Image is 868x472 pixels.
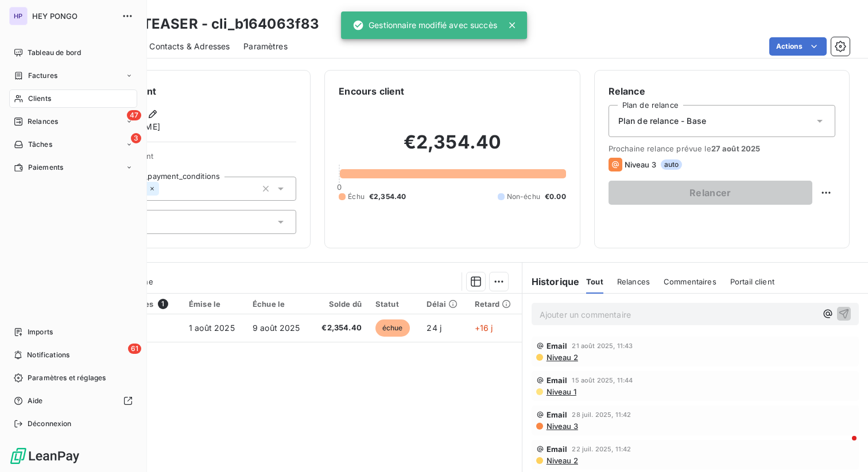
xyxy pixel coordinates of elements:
span: Commentaires [664,277,716,286]
span: Niveau 3 [545,422,578,431]
span: €0.00 [545,192,566,202]
button: Relancer [609,181,812,205]
span: 15 août 2025, 11:44 [572,377,633,384]
span: Propriétés Client [92,151,296,167]
h6: Encours client [339,84,404,98]
span: Email [547,341,568,350]
iframe: Intercom live chat [829,433,857,461]
span: 1 août 2025 [189,323,235,333]
span: 61 [128,344,141,354]
span: Niveau 1 [545,387,576,396]
img: Logo LeanPay [9,447,80,465]
span: Échu [348,192,365,202]
div: HP [9,7,28,25]
span: Notifications [27,350,69,360]
input: Ajouter une valeur [159,184,168,194]
span: Contacts & Adresses [149,41,230,52]
span: €2,354.40 [369,192,406,202]
span: 1 [158,299,168,309]
h6: Informations client [69,84,296,98]
span: Plan de relance - Base [618,115,706,127]
span: 24 j [427,323,441,333]
a: Aide [9,392,137,410]
div: Retard [475,299,515,309]
div: Échue le [253,299,304,309]
span: 9 août 2025 [253,323,300,333]
a: Tableau de bord [9,44,137,62]
span: Portail client [730,277,774,286]
span: Tâches [28,139,52,150]
span: Aide [28,396,43,406]
span: auto [661,159,683,170]
span: +16 j [475,323,493,333]
span: 28 juil. 2025, 11:42 [572,411,631,418]
div: Solde dû [318,299,362,309]
span: Email [547,444,568,454]
span: Niveau 3 [625,160,656,169]
h6: Relance [609,84,835,98]
span: Prochaine relance prévue le [609,144,835,153]
div: Gestionnaire modifié avec succès [352,15,497,36]
span: Paramètres et réglages [28,373,106,383]
span: 47 [127,110,141,120]
span: 3 [131,133,141,143]
span: Email [547,376,568,385]
span: Non-échu [507,192,540,202]
div: Délai [427,299,460,309]
span: Clients [28,93,51,104]
span: Paiements [28,162,63,173]
a: Paramètres et réglages [9,369,137,387]
a: Paiements [9,158,137,177]
span: Tout [586,277,603,286]
span: 21 août 2025, 11:43 [572,342,633,349]
span: Déconnexion [28,419,72,429]
h2: €2,354.40 [339,131,565,165]
span: Niveau 2 [545,353,578,362]
span: Factures [28,71,57,81]
div: Statut [375,299,413,309]
span: Tableau de bord [28,48,81,58]
span: Relances [28,116,58,127]
span: 22 juil. 2025, 11:42 [572,446,631,453]
a: 47Relances [9,112,137,131]
span: Relances [617,277,650,286]
a: 3Tâches [9,135,137,154]
a: Imports [9,323,137,341]
span: Imports [28,327,53,337]
span: HEY PONGO [32,11,115,21]
div: Émise le [189,299,239,309]
h6: Historique [522,275,580,288]
span: Paramètres [243,41,288,52]
span: 0 [337,182,342,192]
a: Factures [9,67,137,85]
span: échue [375,319,410,337]
span: 27 août 2025 [711,144,761,153]
a: Clients [9,89,137,108]
span: Niveau 2 [545,456,578,465]
span: €2,354.40 [318,322,362,334]
span: Email [547,410,568,419]
button: Actions [769,37,827,56]
h3: PRIVATEASER - cli_b164063f83 [101,14,319,34]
